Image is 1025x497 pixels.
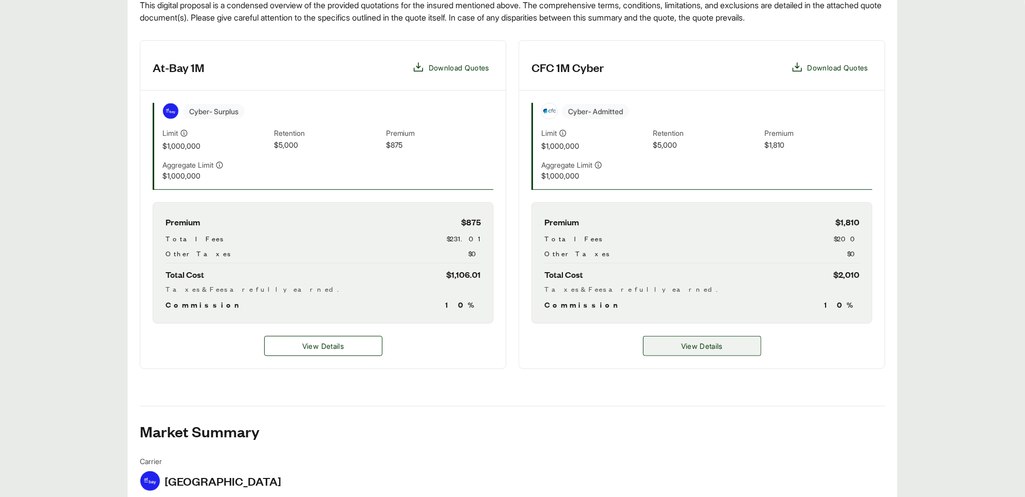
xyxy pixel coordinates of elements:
[162,128,178,138] span: Limit
[461,215,481,229] span: $875
[541,128,557,138] span: Limit
[447,233,481,244] span: $231.01
[787,57,872,78] button: Download Quotes
[834,233,859,244] span: $200
[544,233,602,244] span: Total Fees
[562,104,629,119] span: Cyber - Admitted
[140,423,885,439] h2: Market Summary
[140,471,160,491] img: At-Bay
[541,140,649,151] span: $1,000,000
[166,248,230,259] span: Other Taxes
[274,128,381,139] span: Retention
[765,139,872,151] span: $1,810
[408,57,493,78] button: Download Quotes
[643,336,761,356] a: CFC 1M Cyber details
[544,283,859,294] div: Taxes & Fees are fully earned.
[445,298,481,311] span: 10 %
[847,248,859,259] span: $0
[162,159,213,170] span: Aggregate Limit
[653,139,760,151] span: $5,000
[264,336,382,356] button: View Details
[468,248,481,259] span: $0
[446,268,481,281] span: $1,106.01
[643,336,761,356] button: View Details
[544,248,609,259] span: Other Taxes
[824,298,859,311] span: 10 %
[765,128,872,139] span: Premium
[166,283,481,294] div: Taxes & Fees are fully earned.
[166,298,244,311] span: Commission
[386,128,493,139] span: Premium
[429,62,489,73] span: Download Quotes
[541,159,592,170] span: Aggregate Limit
[163,103,178,119] img: At-Bay
[302,341,344,351] span: View Details
[544,268,583,281] span: Total Cost
[264,336,382,356] a: At-Bay 1M details
[833,268,859,281] span: $2,010
[386,139,493,151] span: $875
[153,60,205,75] h3: At-Bay 1M
[164,473,281,489] span: [GEOGRAPHIC_DATA]
[166,268,204,281] span: Total Cost
[541,170,649,181] span: $1,000,000
[544,298,623,311] span: Commission
[162,140,270,151] span: $1,000,000
[808,62,868,73] span: Download Quotes
[183,104,245,119] span: Cyber - Surplus
[140,456,281,467] span: Carrier
[166,215,200,229] span: Premium
[542,103,557,119] img: CFC
[274,139,381,151] span: $5,000
[544,215,579,229] span: Premium
[653,128,760,139] span: Retention
[835,215,859,229] span: $1,810
[162,170,270,181] span: $1,000,000
[681,341,723,351] span: View Details
[166,233,223,244] span: Total Fees
[532,60,604,75] h3: CFC 1M Cyber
